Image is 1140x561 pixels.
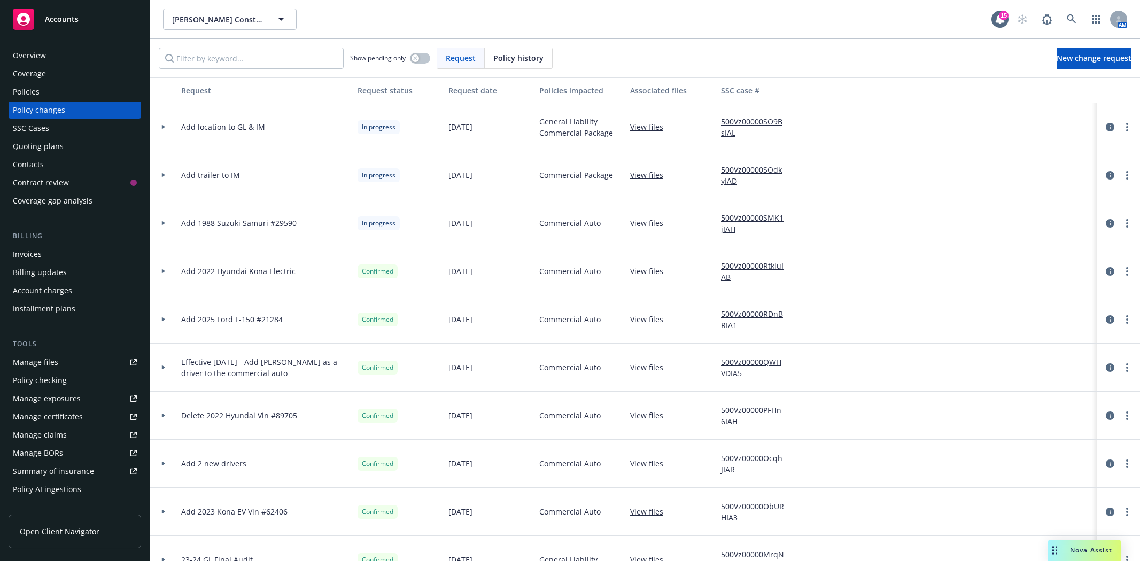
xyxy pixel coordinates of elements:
span: [DATE] [448,217,472,229]
div: Policy AI ingestions [13,481,81,498]
span: Commercial Auto [539,410,601,421]
a: circleInformation [1104,457,1116,470]
a: 500Vz00000PFHn6IAH [721,404,793,427]
div: Policies impacted [539,85,622,96]
span: [DATE] [448,362,472,373]
span: In progress [362,170,395,180]
div: SSC case # [721,85,793,96]
span: Confirmed [362,363,393,372]
div: Policies [13,83,40,100]
span: In progress [362,219,395,228]
a: Manage claims [9,426,141,443]
div: Drag to move [1048,540,1061,561]
button: Policies impacted [535,77,626,103]
span: Commercial Auto [539,314,601,325]
div: Manage certificates [13,408,83,425]
span: Confirmed [362,267,393,276]
a: more [1121,505,1134,518]
span: Show pending only [350,53,406,63]
div: Billing updates [13,264,67,281]
div: Policy changes [13,102,65,119]
div: Account charges [13,282,72,299]
a: more [1121,121,1134,134]
div: Toggle Row Expanded [150,247,177,295]
a: circleInformation [1104,169,1116,182]
a: 500Vz00000SMK1jIAH [721,212,793,235]
span: Delete 2022 Hyundai Vin #89705 [181,410,297,421]
span: [DATE] [448,410,472,421]
button: Associated files [626,77,717,103]
a: Billing updates [9,264,141,281]
a: circleInformation [1104,409,1116,422]
a: Overview [9,47,141,64]
span: Accounts [45,15,79,24]
span: Commercial Auto [539,266,601,277]
div: Request status [358,85,440,96]
span: Add 2022 Hyundai Kona Electric [181,266,296,277]
a: View files [630,217,672,229]
div: Toggle Row Expanded [150,295,177,344]
div: Manage files [13,354,58,371]
div: Toggle Row Expanded [150,344,177,392]
a: Switch app [1085,9,1107,30]
div: Contacts [13,156,44,173]
div: Toggle Row Expanded [150,488,177,536]
div: Coverage gap analysis [13,192,92,209]
a: Quoting plans [9,138,141,155]
a: 500Vz00000QWHVDIA5 [721,356,793,379]
a: Start snowing [1012,9,1033,30]
div: Installment plans [13,300,75,317]
span: Add 2 new drivers [181,458,246,469]
div: Coverage [13,65,46,82]
a: View files [630,314,672,325]
span: General Liability [539,116,613,127]
span: [DATE] [448,266,472,277]
a: 500Vz00000RDnBRIA1 [721,308,793,331]
a: Summary of insurance [9,463,141,480]
a: Coverage gap analysis [9,192,141,209]
a: circleInformation [1104,313,1116,326]
div: 15 [999,11,1009,20]
span: [DATE] [448,169,472,181]
span: Confirmed [362,315,393,324]
span: Effective [DATE] - Add [PERSON_NAME] as a driver to the commercial auto [181,356,349,379]
div: Contract review [13,174,69,191]
a: more [1121,361,1134,374]
a: Policy AI ingestions [9,481,141,498]
div: SSC Cases [13,120,49,137]
div: Tools [9,339,141,349]
a: more [1121,313,1134,326]
a: Manage certificates [9,408,141,425]
a: Account charges [9,282,141,299]
button: Request date [444,77,535,103]
a: View files [630,121,672,133]
button: [PERSON_NAME] Construction Co. Inc. [163,9,297,30]
div: Request date [448,85,531,96]
a: Policy changes [9,102,141,119]
span: [DATE] [448,458,472,469]
span: Confirmed [362,411,393,420]
div: Manage BORs [13,445,63,462]
span: Confirmed [362,459,393,469]
span: Nova Assist [1070,546,1112,555]
div: Toggle Row Expanded [150,103,177,151]
a: New change request [1057,48,1131,69]
span: Commercial Auto [539,217,601,229]
div: Quoting plans [13,138,64,155]
a: Installment plans [9,300,141,317]
a: View files [630,362,672,373]
span: Commercial Auto [539,458,601,469]
a: Contract review [9,174,141,191]
span: New change request [1057,53,1131,63]
a: 500Vz00000RtkluIAB [721,260,793,283]
div: Invoices [13,246,42,263]
a: more [1121,457,1134,470]
button: Request [177,77,353,103]
span: Confirmed [362,507,393,517]
a: Report a Bug [1036,9,1058,30]
a: Manage exposures [9,390,141,407]
a: View files [630,506,672,517]
a: Policies [9,83,141,100]
span: Add 2025 Ford F-150 #21284 [181,314,283,325]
